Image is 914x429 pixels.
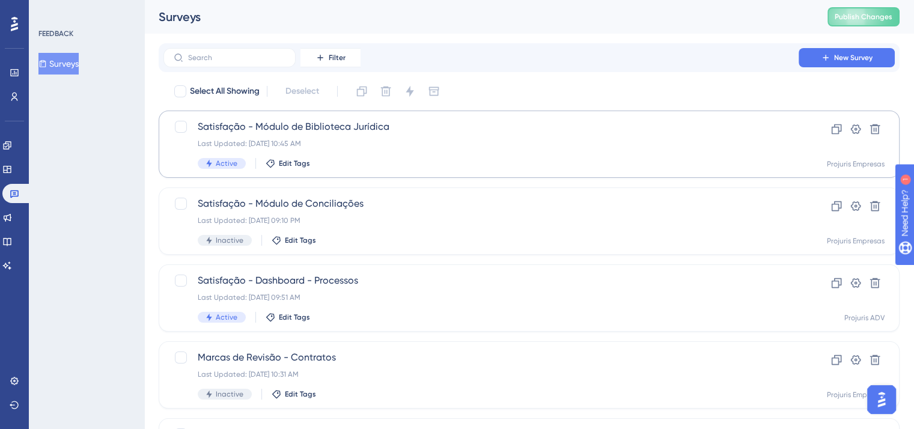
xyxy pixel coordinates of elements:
div: Projuris ADV [844,313,885,323]
div: Surveys [159,8,797,25]
span: Marcas de Revisão - Contratos [198,350,764,365]
span: Active [216,159,237,168]
span: Edit Tags [279,312,310,322]
button: Edit Tags [266,159,310,168]
button: Edit Tags [272,236,316,245]
span: Edit Tags [285,389,316,399]
button: Edit Tags [266,312,310,322]
span: Edit Tags [285,236,316,245]
span: New Survey [834,53,873,62]
button: New Survey [799,48,895,67]
button: Deselect [275,81,330,102]
span: Satisfação - Módulo de Conciliações [198,196,764,211]
div: FEEDBACK [38,29,73,38]
iframe: UserGuiding AI Assistant Launcher [864,382,900,418]
span: Satisfação - Módulo de Biblioteca Jurídica [198,120,764,134]
span: Filter [329,53,346,62]
span: Need Help? [28,3,75,17]
span: Select All Showing [190,84,260,99]
span: Active [216,312,237,322]
div: 1 [84,6,87,16]
button: Edit Tags [272,389,316,399]
span: Publish Changes [835,12,892,22]
div: Projuris Empresas [827,390,885,400]
span: Inactive [216,236,243,245]
div: Last Updated: [DATE] 10:45 AM [198,139,764,148]
input: Search [188,53,285,62]
div: Projuris Empresas [827,236,885,246]
span: Edit Tags [279,159,310,168]
div: Projuris Empresas [827,159,885,169]
div: Last Updated: [DATE] 09:10 PM [198,216,764,225]
div: Last Updated: [DATE] 10:31 AM [198,370,764,379]
span: Satisfação - Dashboard - Processos [198,273,764,288]
button: Publish Changes [827,7,900,26]
span: Inactive [216,389,243,399]
button: Filter [300,48,361,67]
span: Deselect [285,84,319,99]
div: Last Updated: [DATE] 09:51 AM [198,293,764,302]
button: Surveys [38,53,79,75]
